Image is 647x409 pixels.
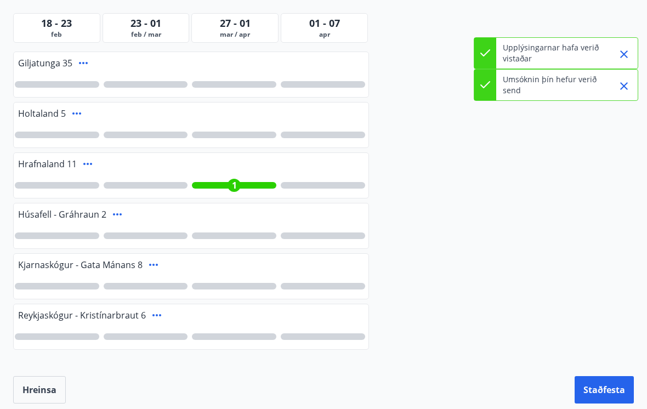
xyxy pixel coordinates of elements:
[232,179,237,191] span: 1
[18,259,143,271] span: Kjarnaskógur - Gata Mánans 8
[220,16,251,30] span: 27 - 01
[130,16,161,30] span: 23 - 01
[503,74,599,96] p: Umsóknin þín hefur verið send
[41,16,72,30] span: 18 - 23
[105,30,187,39] span: feb / mar
[13,376,66,404] button: Hreinsa
[18,107,66,120] span: Holtaland 5
[309,16,340,30] span: 01 - 07
[615,77,633,95] button: Close
[503,42,599,64] p: Upplýsingarnar hafa verið vistaðar
[16,30,98,39] span: feb
[18,309,146,321] span: Reykjaskógur - Kristínarbraut 6
[575,376,634,404] button: Staðfesta
[18,208,106,220] span: Húsafell - Gráhraun 2
[18,57,72,69] span: Giljatunga 35
[283,30,365,39] span: apr
[18,158,77,170] span: Hrafnaland 11
[194,30,276,39] span: mar / apr
[615,45,633,64] button: Close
